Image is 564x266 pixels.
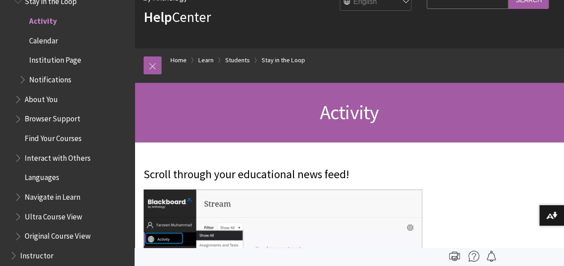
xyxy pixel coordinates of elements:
[144,8,172,26] strong: Help
[171,55,187,66] a: Home
[468,251,479,262] img: More help
[25,92,58,104] span: About You
[262,55,305,66] a: Stay in the Loop
[449,251,460,262] img: Print
[25,229,90,241] span: Original Course View
[29,33,58,45] span: Calendar
[486,251,497,262] img: Follow this page
[20,248,53,260] span: Instructor
[25,150,90,163] span: Interact with Others
[25,131,82,143] span: Find Your Courses
[144,167,422,183] p: Scroll through your educational news feed!
[144,8,211,26] a: HelpCenter
[29,13,57,26] span: Activity
[198,55,214,66] a: Learn
[25,209,82,221] span: Ultra Course View
[29,72,71,84] span: Notifications
[225,55,250,66] a: Students
[25,189,80,202] span: Navigate in Learn
[320,100,379,124] span: Activity
[25,112,80,124] span: Browser Support
[25,170,59,182] span: Languages
[29,53,81,65] span: Institution Page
